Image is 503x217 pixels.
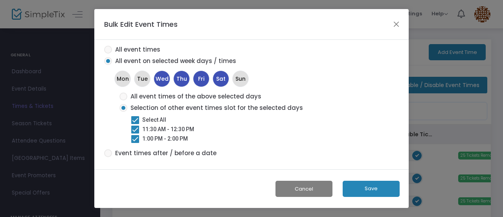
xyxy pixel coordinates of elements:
[216,74,226,83] span: Sat
[142,117,166,123] span: Select All
[198,74,204,83] span: Fri
[127,92,261,101] span: All event times of the above selected days
[137,74,148,83] span: Tue
[142,126,194,132] span: 11:30 AM - 12:30 PM
[112,149,217,158] span: Event times after / before a date
[156,74,169,83] span: Wed
[127,104,303,113] span: Selection of other event times slot for the selected days
[117,74,129,83] span: Mon
[275,181,332,197] button: Cancel
[391,19,402,29] button: Close
[235,74,246,83] span: Sun
[112,45,160,54] span: All event times
[176,74,187,83] span: Thu
[112,57,236,66] span: All event on selected week days / times
[104,19,178,30] h4: Bulk Edit Event Times
[142,135,188,142] span: 1:00 PM - 2:00 PM
[343,181,400,197] button: Save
